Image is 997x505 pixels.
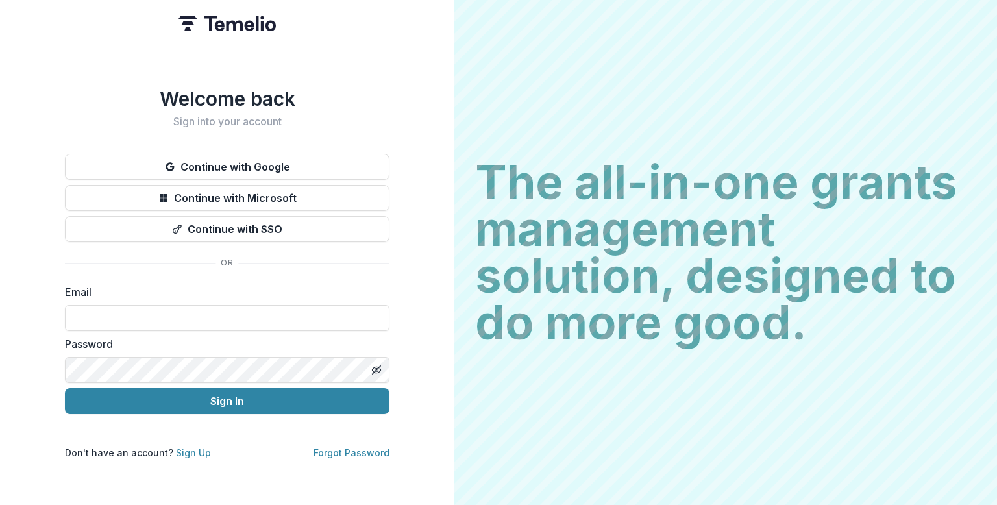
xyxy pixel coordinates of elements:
p: Don't have an account? [65,446,211,460]
button: Continue with Microsoft [65,185,389,211]
button: Continue with Google [65,154,389,180]
button: Toggle password visibility [366,360,387,380]
label: Password [65,336,382,352]
h1: Welcome back [65,87,389,110]
img: Temelio [178,16,276,31]
h2: Sign into your account [65,116,389,128]
label: Email [65,284,382,300]
button: Continue with SSO [65,216,389,242]
a: Forgot Password [314,447,389,458]
button: Sign In [65,388,389,414]
a: Sign Up [176,447,211,458]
